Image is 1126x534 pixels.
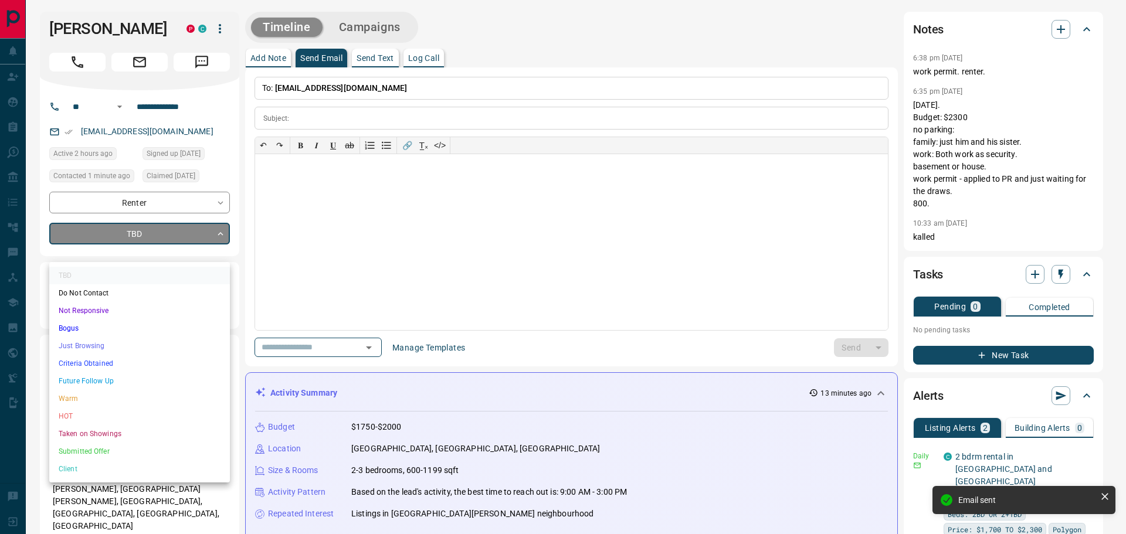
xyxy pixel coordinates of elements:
li: Submitted Offer [49,443,230,460]
li: Future Follow Up [49,372,230,390]
li: Just Browsing [49,337,230,355]
li: Taken on Showings [49,425,230,443]
li: Do Not Contact [49,284,230,302]
li: Not Responsive [49,302,230,319]
li: HOT [49,407,230,425]
li: Client [49,460,230,478]
li: Bogus [49,319,230,337]
li: Criteria Obtained [49,355,230,372]
div: Email sent [958,495,1096,505]
li: Warm [49,390,230,407]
